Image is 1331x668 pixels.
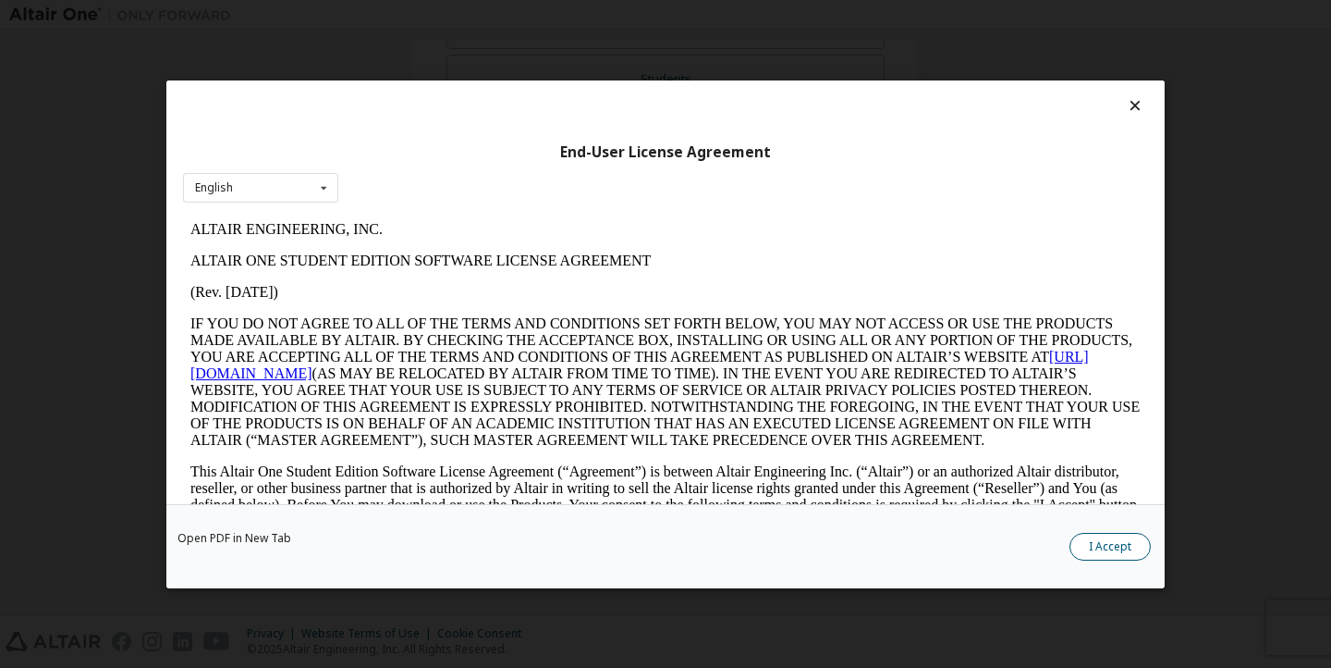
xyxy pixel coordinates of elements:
[195,182,233,193] div: English
[1069,532,1151,560] button: I Accept
[183,142,1148,161] div: End-User License Agreement
[7,39,958,56] p: ALTAIR ONE STUDENT EDITION SOFTWARE LICENSE AGREEMENT
[7,250,958,316] p: This Altair One Student Edition Software License Agreement (“Agreement”) is between Altair Engine...
[7,135,906,167] a: [URL][DOMAIN_NAME]
[7,70,958,87] p: (Rev. [DATE])
[7,102,958,235] p: IF YOU DO NOT AGREE TO ALL OF THE TERMS AND CONDITIONS SET FORTH BELOW, YOU MAY NOT ACCESS OR USE...
[7,7,958,24] p: ALTAIR ENGINEERING, INC.
[177,532,291,543] a: Open PDF in New Tab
